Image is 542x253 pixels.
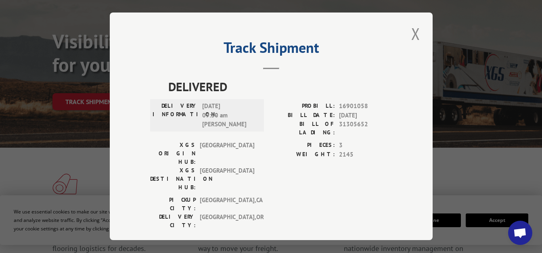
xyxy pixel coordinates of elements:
span: [GEOGRAPHIC_DATA] , OR [200,213,254,230]
label: DELIVERY INFORMATION: [153,102,198,129]
span: 3 [339,141,392,150]
span: [GEOGRAPHIC_DATA] , CA [200,196,254,213]
label: PICKUP CITY: [150,196,196,213]
label: WEIGHT: [271,150,335,159]
label: BILL DATE: [271,111,335,120]
span: 31305652 [339,120,392,137]
label: BILL OF LADING: [271,120,335,137]
span: [GEOGRAPHIC_DATA] [200,141,254,166]
span: [DATE] [339,111,392,120]
label: PIECES: [271,141,335,150]
label: XGS ORIGIN HUB: [150,141,196,166]
label: DELIVERY CITY: [150,213,196,230]
label: XGS DESTINATION HUB: [150,166,196,192]
span: [GEOGRAPHIC_DATA] [200,166,254,192]
button: Close modal [409,23,423,45]
span: DELIVERED [168,77,392,96]
span: 16901058 [339,102,392,111]
a: Open chat [508,221,532,245]
h2: Track Shipment [150,42,392,57]
span: [DATE] 09:30 am [PERSON_NAME] [202,102,257,129]
span: 2145 [339,150,392,159]
label: PROBILL: [271,102,335,111]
